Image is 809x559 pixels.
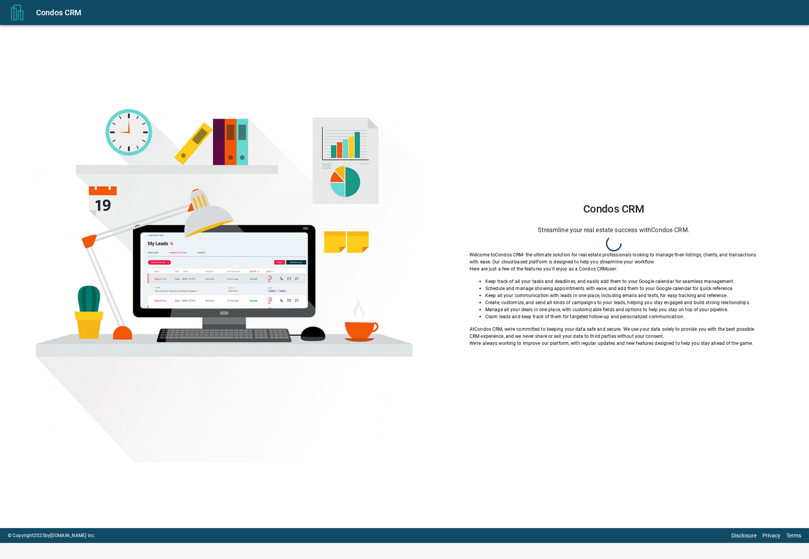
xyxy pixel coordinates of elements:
[485,285,758,292] p: Schedule and manage showing appointments with ease, and add them to your Google calendar for quic...
[470,340,758,347] p: We're always working to improve our platform, with regular updates and new features designed to h...
[786,532,801,539] a: Terms
[485,278,758,285] p: Keep track of all your tasks and deadlines, and easily add them to your Google calendar for seaml...
[485,299,758,306] p: Create, customize, and send all kinds of campaigns to your leads, helping you stay engaged and bu...
[8,532,95,539] p: © Copyright 2025 by
[470,225,758,236] h6: Streamline your real estate success with Condos CRM .
[731,532,756,539] a: Disclosure
[470,251,758,265] p: Welcome to Condos CRM - the ultimate solution for real estate professionals looking to manage the...
[470,265,758,272] p: Here are just a few of the features you'll enjoy as a Condos CRM user:
[470,203,758,215] h1: Condos CRM
[485,292,758,299] p: Keep all your communication with leads in one place, including emails and texts, for easy trackin...
[485,313,758,320] p: Claim leads and keep track of them for targeted follow-up and personalized communication.
[50,533,95,538] a: [DOMAIN_NAME] Inc.
[470,326,758,340] p: At Condos CRM , we're committed to keeping your data safe and secure. We use your data solely to ...
[485,306,758,313] p: Manage all your deals in one place, with customizable fields and options to help you stay on top ...
[762,532,780,539] a: Privacy
[36,6,800,19] div: Condos CRM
